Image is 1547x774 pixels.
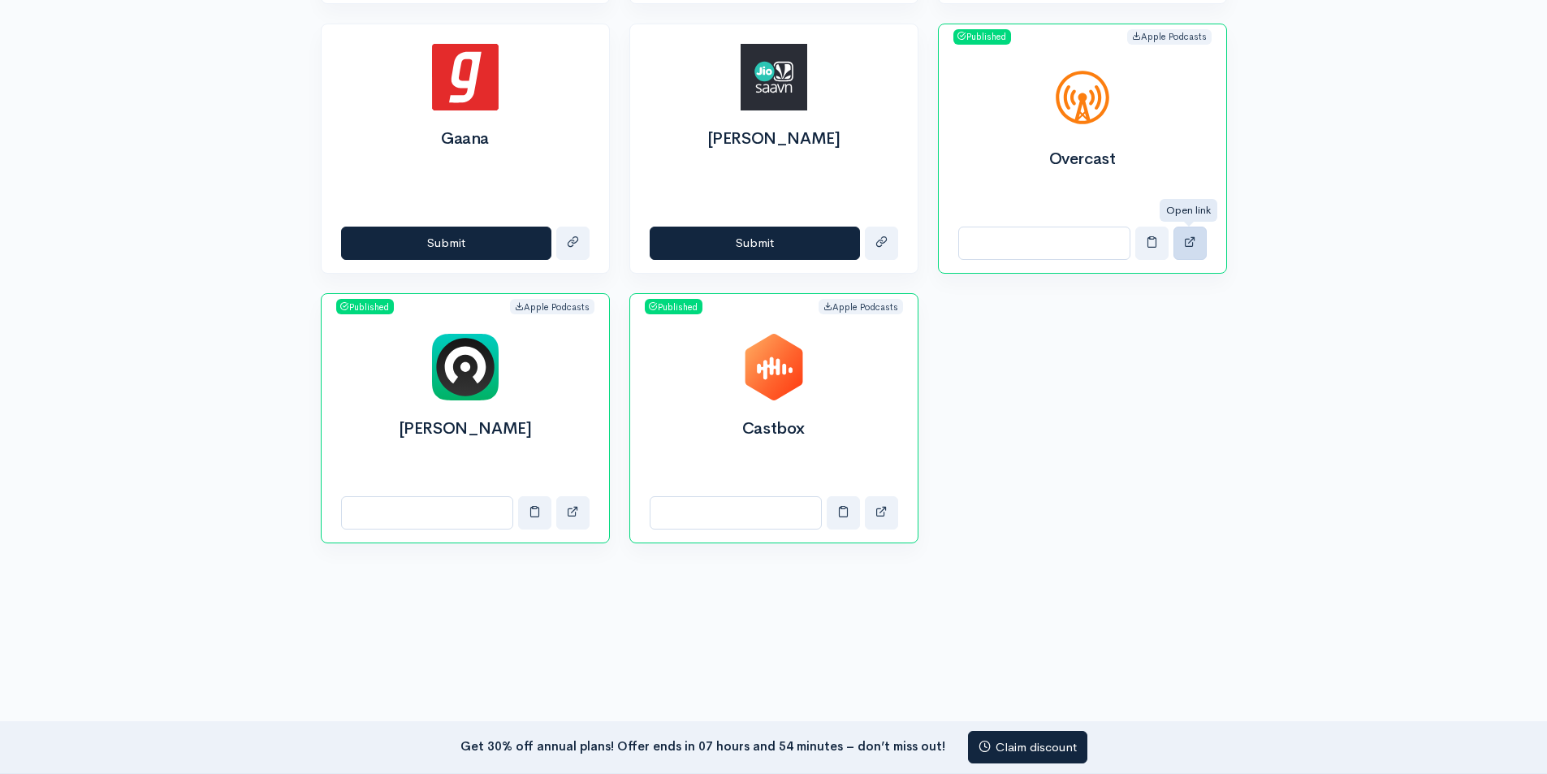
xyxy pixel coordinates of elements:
[958,227,1130,260] input: Overcast link
[650,496,822,530] input: Castbox link
[1127,29,1211,45] span: Apple Podcasts
[958,150,1207,168] h2: Overcast
[741,44,807,110] img: Jio Saavn logo
[741,334,807,400] img: Castbox logo
[650,227,860,260] button: Submit
[341,420,590,438] h2: [PERSON_NAME]
[510,299,594,315] span: Apple Podcasts
[819,299,902,315] span: Apple Podcasts
[460,737,945,753] strong: Get 30% off annual plans! Offer ends in 07 hours and 54 minutes – don’t miss out!
[341,496,513,530] input: Castro link
[650,420,898,438] h2: Castbox
[341,227,551,260] button: Submit
[432,44,499,110] img: Gaana logo
[1049,64,1116,131] img: Overcast logo
[968,731,1087,764] a: Claim discount
[336,299,394,315] span: Published
[953,29,1011,45] span: Published
[432,334,499,400] img: Castro logo
[341,130,590,148] h2: Gaana
[645,299,702,315] span: Published
[650,130,898,148] h2: [PERSON_NAME]
[1160,199,1217,222] div: Open link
